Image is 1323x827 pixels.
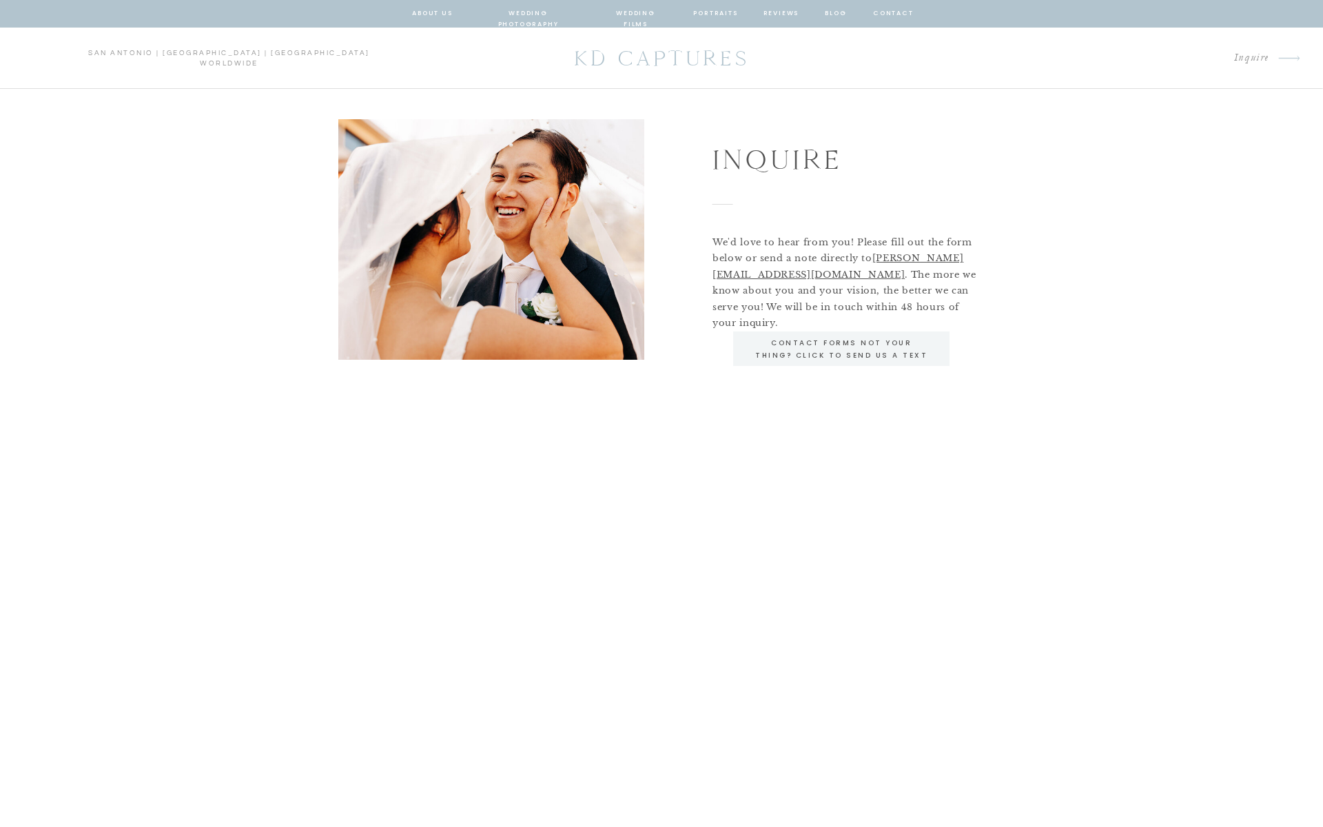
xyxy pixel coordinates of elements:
[752,337,931,361] a: Contact forms not your thing? CLick to send us a text
[478,8,579,20] a: wedding photography
[763,8,799,20] a: reviews
[693,8,738,20] a: portraits
[712,252,963,280] a: [PERSON_NAME][EMAIL_ADDRESS][DOMAIN_NAME]
[712,138,939,178] h1: Inquire
[712,234,985,318] p: We'd love to hear from you! Please fill out the form below or send a note directly to . The more ...
[19,48,439,69] p: san antonio | [GEOGRAPHIC_DATA] | [GEOGRAPHIC_DATA] worldwide
[566,39,757,77] a: KD CAPTURES
[412,8,453,20] a: about us
[823,8,848,20] a: blog
[873,8,912,20] a: contact
[975,49,1269,68] a: Inquire
[603,8,668,20] a: wedding films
